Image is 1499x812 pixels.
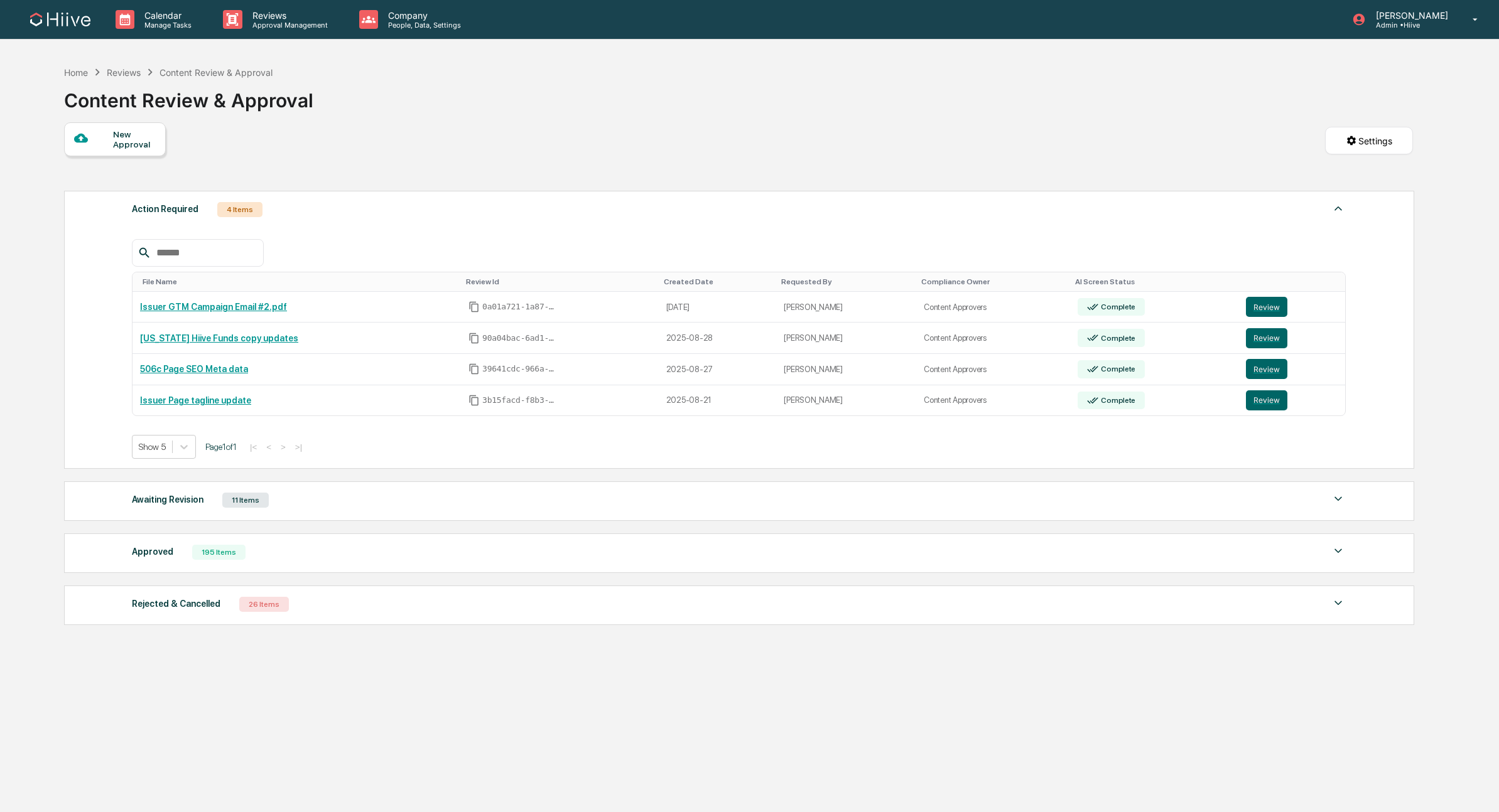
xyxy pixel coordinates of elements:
[468,301,480,313] span: Copy Id
[482,333,558,343] span: 90a04bac-6ad1-4eb2-9be2-413ef8e4cea6
[378,21,467,29] p: People, Data, Settings
[132,201,198,217] div: Action Required
[242,21,334,29] p: Approval Management
[482,364,558,374] span: 39641cdc-966a-4e65-879f-2a6a777944d8
[107,67,141,78] div: Reviews
[277,442,290,452] button: >
[916,292,1069,323] td: Content Approvers
[140,333,298,343] a: [US_STATE] Hiive Funds copy updates
[378,10,467,21] p: Company
[1246,359,1287,379] button: Review
[916,385,1069,416] td: Content Approvers
[1331,543,1346,558] img: caret
[659,323,777,354] td: 2025-08-28
[143,277,456,286] div: Toggle SortBy
[482,302,558,312] span: 0a01a721-1a87-4d84-a0dd-1ce38323d636
[132,491,203,508] div: Awaiting Revision
[1246,328,1287,348] button: Review
[916,323,1069,354] td: Content Approvers
[1098,302,1135,311] div: Complete
[64,79,313,112] div: Content Review & Approval
[134,21,198,29] p: Manage Tasks
[291,442,306,452] button: >|
[222,493,269,508] div: 11 Items
[776,323,916,354] td: [PERSON_NAME]
[1098,396,1135,405] div: Complete
[466,277,654,286] div: Toggle SortBy
[1248,277,1341,286] div: Toggle SortBy
[217,202,262,217] div: 4 Items
[1331,596,1346,611] img: caret
[140,395,251,405] a: Issuer Page tagline update
[659,354,777,385] td: 2025-08-27
[134,10,198,21] p: Calendar
[64,67,88,78] div: Home
[1246,297,1338,317] a: Review
[140,364,248,374] a: 506c Page SEO Meta data
[132,543,173,560] div: Approved
[1098,334,1135,343] div: Complete
[160,67,273,78] div: Content Review & Approval
[468,333,480,344] span: Copy Id
[140,302,287,312] a: Issuer GTM Campaign Email #2.pdf
[468,395,480,406] span: Copy Id
[242,10,334,21] p: Reviews
[776,385,916,416] td: [PERSON_NAME]
[1325,127,1413,154] button: Settings
[1246,390,1287,410] button: Review
[781,277,911,286] div: Toggle SortBy
[1366,21,1454,29] p: Admin • Hiive
[1331,491,1346,506] img: caret
[1098,365,1135,373] div: Complete
[468,363,480,375] span: Copy Id
[659,292,777,323] td: [DATE]
[132,596,220,612] div: Rejected & Cancelled
[205,442,237,452] span: Page 1 of 1
[1331,201,1346,216] img: caret
[1246,390,1338,410] a: Review
[30,13,90,26] img: logo
[192,545,246,560] div: 195 Items
[921,277,1064,286] div: Toggle SortBy
[1246,328,1338,348] a: Review
[1246,359,1338,379] a: Review
[659,385,777,416] td: 2025-08-21
[776,354,916,385] td: [PERSON_NAME]
[1246,297,1287,317] button: Review
[262,442,275,452] button: <
[113,129,155,149] div: New Approval
[776,292,916,323] td: [PERSON_NAME]
[482,395,558,405] span: 3b15facd-f8b3-477c-80ee-d7a648742bf4
[239,597,289,612] div: 26 Items
[1075,277,1233,286] div: Toggle SortBy
[1366,10,1454,21] p: [PERSON_NAME]
[246,442,261,452] button: |<
[916,354,1069,385] td: Content Approvers
[664,277,772,286] div: Toggle SortBy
